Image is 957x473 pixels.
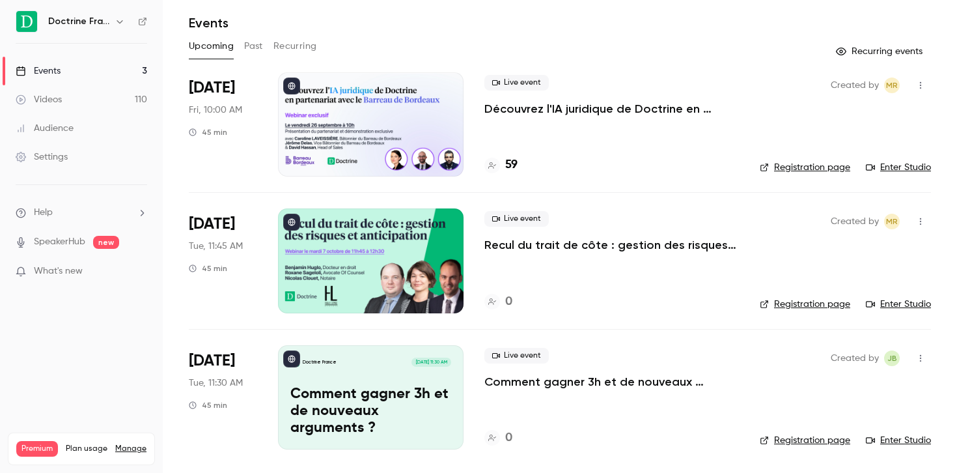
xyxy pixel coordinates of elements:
span: Created by [831,78,879,93]
span: JB [887,351,897,366]
a: Enter Studio [866,161,931,174]
h4: 59 [505,156,518,174]
span: [DATE] [189,214,235,235]
a: Enter Studio [866,434,931,447]
div: Settings [16,150,68,164]
span: Premium [16,441,58,457]
span: MR [886,78,898,93]
a: Comment gagner 3h et de nouveaux arguments ?Doctrine France[DATE] 11:30 AMComment gagner 3h et de... [278,345,464,450]
div: Oct 7 Tue, 11:45 AM (Europe/Paris) [189,208,257,313]
a: 0 [484,293,512,311]
span: Created by [831,214,879,229]
span: Marguerite Rubin de Cervens [884,78,900,93]
span: Justine Burel [884,351,900,366]
div: Oct 14 Tue, 11:30 AM (Europe/Paris) [189,345,257,450]
li: help-dropdown-opener [16,206,147,220]
span: Plan usage [66,444,107,454]
span: Help [34,206,53,220]
h4: 0 [505,429,512,447]
span: What's new [34,265,83,278]
p: Doctrine France [303,359,337,365]
div: 45 min [189,400,227,410]
button: Past [244,36,263,57]
div: Videos [16,93,62,106]
img: Doctrine France [16,11,37,32]
span: Live event [484,75,549,91]
a: Recul du trait de côte : gestion des risques et anticipation [484,237,739,253]
a: Manage [115,444,146,454]
a: 0 [484,429,512,447]
a: Registration page [760,434,850,447]
span: [DATE] [189,78,235,98]
span: [DATE] 11:30 AM [411,358,451,367]
button: Upcoming [189,36,234,57]
span: MR [886,214,898,229]
span: Fri, 10:00 AM [189,104,242,117]
a: 59 [484,156,518,174]
a: Découvrez l'IA juridique de Doctrine en partenariat avec le Barreau de Bordeaux [484,101,739,117]
span: Marguerite Rubin de Cervens [884,214,900,229]
div: Audience [16,122,74,135]
div: 45 min [189,127,227,137]
div: 45 min [189,263,227,274]
h6: Doctrine France [48,15,109,28]
div: Sep 26 Fri, 10:00 AM (Europe/Paris) [189,72,257,177]
span: Live event [484,348,549,364]
button: Recurring events [830,41,931,62]
a: Registration page [760,298,850,311]
iframe: Noticeable Trigger [132,266,147,278]
h1: Events [189,15,229,31]
h4: 0 [505,293,512,311]
span: Created by [831,351,879,366]
a: Comment gagner 3h et de nouveaux arguments ? [484,374,739,390]
div: Events [16,64,61,78]
span: [DATE] [189,351,235,371]
a: SpeakerHub [34,235,85,249]
span: new [93,236,119,249]
a: Registration page [760,161,850,174]
p: Comment gagner 3h et de nouveaux arguments ? [290,386,451,437]
button: Recurring [273,36,317,57]
span: Live event [484,211,549,227]
span: Tue, 11:45 AM [189,240,243,253]
a: Enter Studio [866,298,931,311]
span: Tue, 11:30 AM [189,377,243,390]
